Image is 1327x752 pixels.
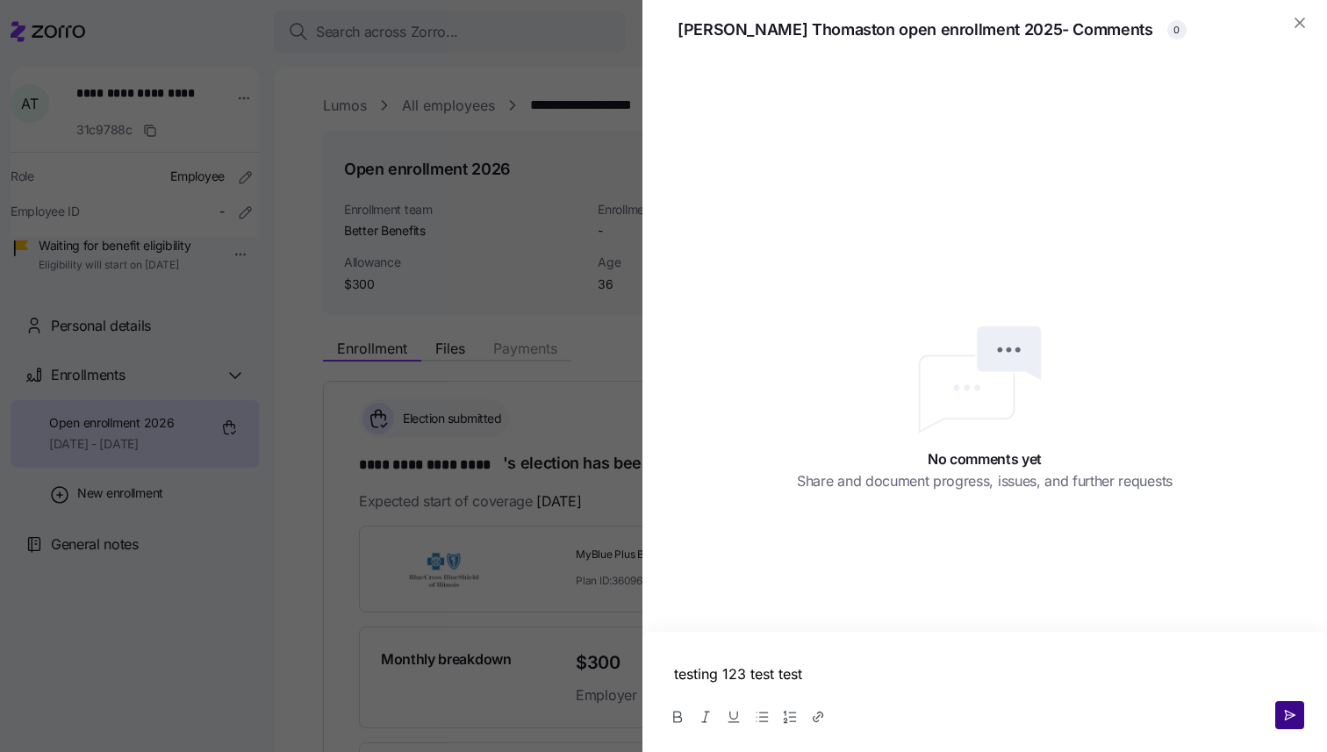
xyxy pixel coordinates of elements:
button: Italic [692,703,720,731]
span: [PERSON_NAME] Thomaston open enrollment 2025 - Comments [678,18,1153,43]
button: Ordered list [776,703,804,731]
button: Bold [663,703,692,731]
button: Bullet list [748,703,776,731]
button: Insert link [804,703,832,731]
span: Share and document progress, issues, and further requests [797,470,1173,492]
p: testing 123 test test [674,663,1295,685]
span: 0 [1173,19,1180,40]
button: Underline [720,703,748,731]
span: No comments yet [928,448,1042,470]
